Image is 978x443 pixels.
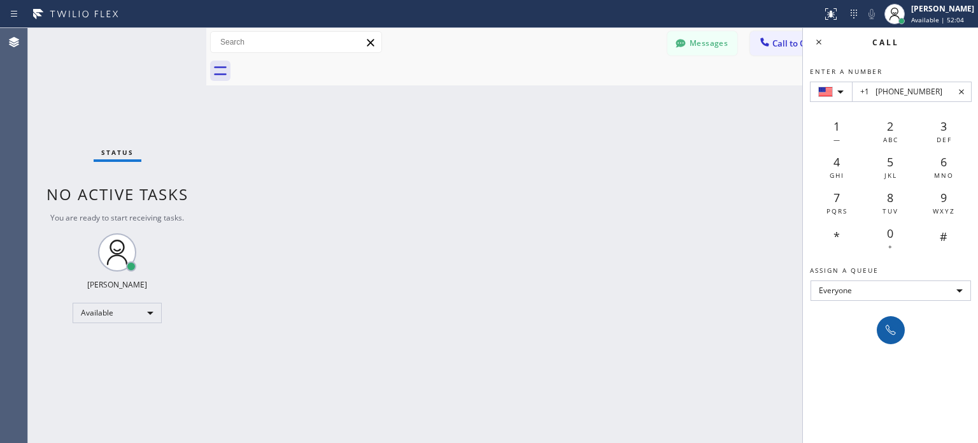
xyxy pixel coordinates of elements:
[911,3,974,14] div: [PERSON_NAME]
[810,266,879,275] span: Assign a queue
[826,207,847,215] span: PQRS
[933,207,955,215] span: WXYZ
[211,32,381,52] input: Search
[87,279,147,290] div: [PERSON_NAME]
[667,31,737,55] button: Messages
[833,135,841,144] span: —
[772,38,839,49] span: Call to Customer
[882,207,898,215] span: TUV
[73,303,162,323] div: Available
[50,212,184,223] span: You are ready to start receiving tasks.
[887,190,893,205] span: 8
[887,226,893,241] span: 0
[833,190,840,205] span: 7
[937,135,952,144] span: DEF
[940,154,947,170] span: 6
[872,37,899,48] span: Call
[830,171,844,180] span: GHI
[750,31,847,55] button: Call to Customer
[888,242,893,251] span: +
[863,5,881,23] button: Mute
[887,154,893,170] span: 5
[940,190,947,205] span: 9
[887,119,893,134] span: 2
[811,280,971,301] div: Everyone
[934,171,954,180] span: MNO
[46,184,188,205] span: No active tasks
[911,15,964,24] span: Available | 52:04
[833,154,840,170] span: 4
[833,119,840,134] span: 1
[101,148,134,157] span: Status
[883,135,898,144] span: ABC
[810,67,882,76] span: Enter a number
[940,119,947,134] span: 3
[940,229,947,244] span: #
[884,171,897,180] span: JKL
